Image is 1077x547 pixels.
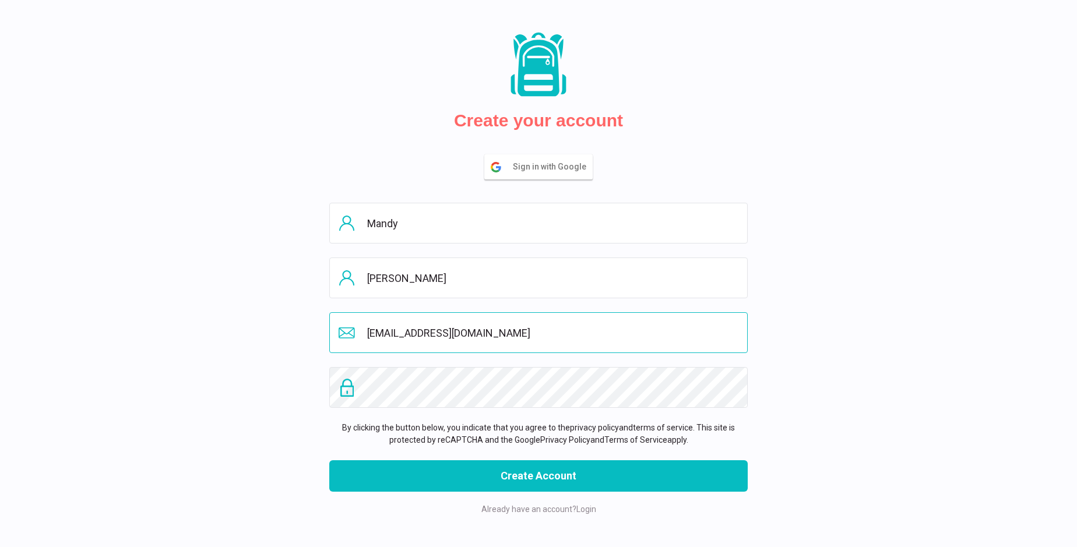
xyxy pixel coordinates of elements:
[484,154,593,179] button: Sign in with Google
[540,435,590,444] a: Privacy Policy
[576,504,596,514] a: Login
[633,423,693,432] a: terms of service
[329,312,748,353] input: Email address
[329,503,748,516] p: Already have an account?
[604,435,667,444] a: Terms of Service
[513,155,592,179] span: Sign in with Google
[570,423,619,432] a: privacy policy
[506,31,571,98] img: Packs logo
[329,422,748,446] p: By clicking the button below, you indicate that you agree to the and . This site is protected by ...
[454,110,623,131] h2: Create your account
[329,460,748,492] button: Create Account
[329,203,748,243] input: First name
[329,257,748,298] input: Last name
